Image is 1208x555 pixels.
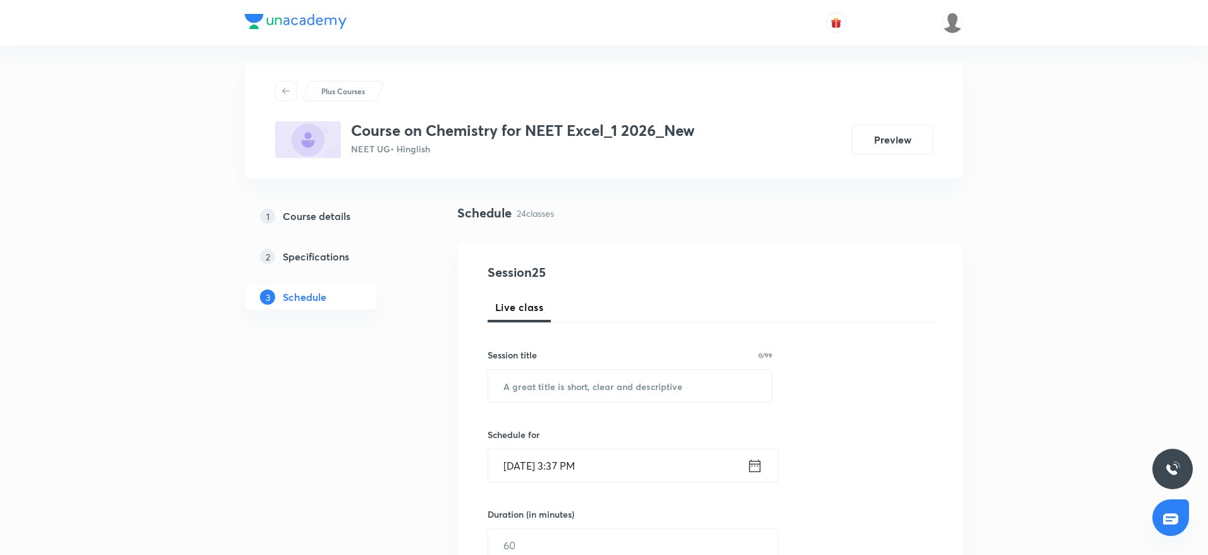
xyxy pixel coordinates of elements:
span: Live class [495,300,543,315]
h3: Course on Chemistry for NEET Excel_1 2026_New [351,121,694,140]
a: 1Course details [245,204,417,229]
h4: Session 25 [488,263,718,282]
h6: Duration (in minutes) [488,508,574,521]
img: avatar [830,17,842,28]
button: Preview [852,125,933,155]
h4: Schedule [457,204,512,223]
h5: Schedule [283,290,326,305]
p: 2 [260,249,275,264]
p: 1 [260,209,275,224]
p: NEET UG • Hinglish [351,142,694,156]
img: 554B3BF1-FA94-4CC1-B17F-9E67F53735BF_plus.png [275,121,341,158]
h6: Schedule for [488,428,772,441]
p: 24 classes [517,207,554,220]
a: Company Logo [245,14,347,32]
p: 0/99 [758,352,772,358]
p: Plus Courses [321,85,365,97]
img: Ankit Porwal [942,12,963,34]
h5: Course details [283,209,350,224]
input: A great title is short, clear and descriptive [488,370,772,402]
img: ttu [1165,461,1180,477]
h6: Session title [488,348,537,362]
img: Company Logo [245,14,347,29]
p: 3 [260,290,275,305]
a: 2Specifications [245,244,417,269]
button: avatar [826,13,846,33]
h5: Specifications [283,249,349,264]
